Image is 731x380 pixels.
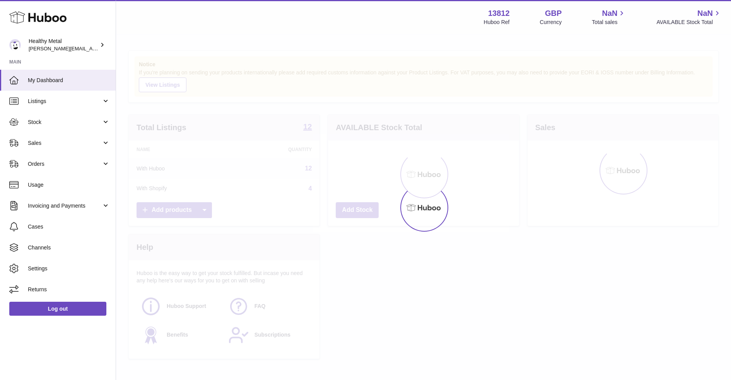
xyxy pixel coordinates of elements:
span: [PERSON_NAME][EMAIL_ADDRESS][DOMAIN_NAME] [29,45,155,52]
a: Log out [9,302,106,316]
span: Settings [28,265,110,272]
span: Returns [28,286,110,293]
strong: 13812 [488,8,510,19]
div: Huboo Ref [484,19,510,26]
a: NaN AVAILABLE Stock Total [656,8,722,26]
span: NaN [602,8,617,19]
span: Sales [28,139,102,147]
span: Usage [28,181,110,189]
strong: GBP [545,8,562,19]
span: AVAILABLE Stock Total [656,19,722,26]
span: Orders [28,160,102,168]
span: NaN [697,8,713,19]
div: Healthy Metal [29,38,98,52]
span: Invoicing and Payments [28,202,102,210]
img: jose@healthy-metal.com [9,39,21,51]
span: My Dashboard [28,77,110,84]
a: NaN Total sales [592,8,626,26]
div: Currency [540,19,562,26]
span: Listings [28,98,102,105]
span: Cases [28,223,110,230]
span: Channels [28,244,110,251]
span: Stock [28,119,102,126]
span: Total sales [592,19,626,26]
